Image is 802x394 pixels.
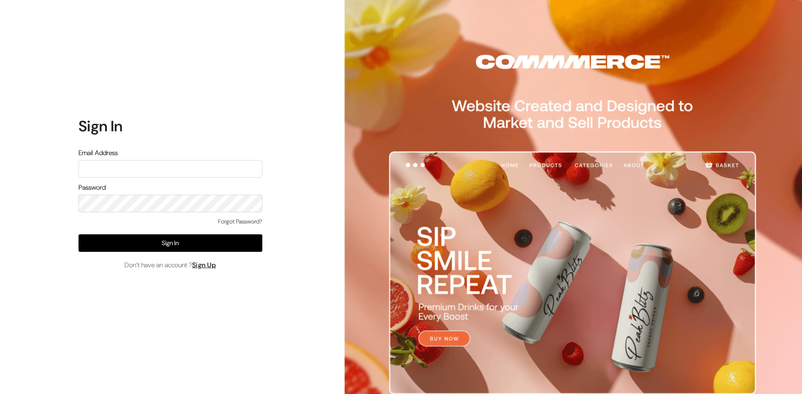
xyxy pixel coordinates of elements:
a: Forgot Password? [218,217,262,226]
span: Don’t have an account ? [124,260,216,270]
a: Sign Up [192,261,216,269]
label: Email Address [79,148,118,158]
h1: Sign In [79,117,262,135]
label: Password [79,183,106,193]
button: Sign In [79,234,262,252]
